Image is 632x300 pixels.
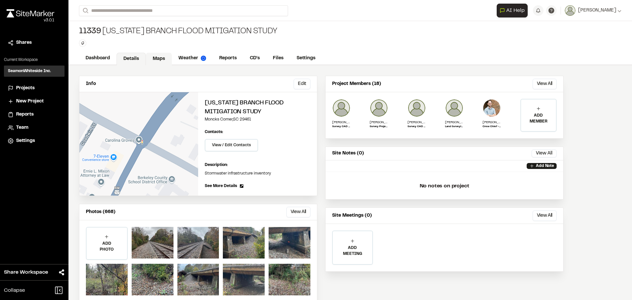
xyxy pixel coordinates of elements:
div: Open AI Assistant [497,4,530,17]
p: Current Workspace [4,57,65,63]
p: Crew Chief - SeamonWhiteside [483,125,501,129]
img: Bennett Whatcott [408,99,426,117]
h3: SeamonWhiteside Inc. [8,68,51,74]
button: Search [79,5,91,16]
p: Stormwater infrastructure inventory [205,171,310,177]
span: Team [16,124,28,131]
p: Survey CAD Technician I [408,125,426,129]
span: Reports [16,111,34,118]
span: 11339 [79,26,101,37]
p: [PERSON_NAME] [332,120,351,125]
p: Land Surveying Team Leader [445,125,463,129]
a: Reports [213,52,243,65]
a: Settings [8,137,61,145]
a: Settings [290,52,322,65]
span: AI Help [506,7,525,14]
button: View All [533,210,557,221]
p: ADD PHOTO [87,241,127,253]
p: No notes on project [331,176,558,197]
a: New Project [8,98,61,105]
button: Open AI Assistant [497,4,528,17]
button: View / Edit Contacts [205,139,258,151]
p: [PERSON_NAME] [370,120,388,125]
p: ADD MEETING [333,245,372,257]
p: Survey CAD Technician III [332,125,351,129]
img: Kyle Atwood [483,99,501,117]
p: Photos (668) [86,208,116,216]
img: Mike Schmieder, PLS [445,99,463,117]
p: Site Notes (0) [332,150,364,157]
span: New Project [16,98,44,105]
span: Settings [16,137,35,145]
button: Edit Tags [79,40,86,47]
img: rebrand.png [7,9,54,17]
h2: [US_STATE] Branch Flood Mitigation Study [205,99,310,117]
p: Site Meetings (0) [332,212,372,219]
p: ADD MEMBER [521,113,556,124]
span: Collapse [4,286,25,294]
button: View All [286,207,310,217]
p: Contacts: [205,129,223,135]
button: View All [532,150,557,157]
button: Edit [294,79,310,89]
a: Files [266,52,290,65]
p: [PERSON_NAME], PLS [445,120,463,125]
p: Description: [205,162,310,168]
p: Add Note [536,163,554,169]
button: View All [533,79,557,89]
a: Team [8,124,61,131]
span: [PERSON_NAME] [578,7,616,14]
span: See More Details [205,183,237,189]
p: Moncks Corner , SC 29461 [205,117,310,123]
span: Shares [16,39,32,46]
img: Cliff Colwell [370,99,388,117]
p: [PERSON_NAME] [408,120,426,125]
a: Reports [8,111,61,118]
p: [PERSON_NAME] [483,120,501,125]
a: Projects [8,85,61,92]
img: Larry Marks [332,99,351,117]
a: Weather [172,52,213,65]
img: precipai.png [201,56,206,61]
span: Projects [16,85,35,92]
p: Survey Project Manager [370,125,388,129]
span: Share Workspace [4,268,48,276]
a: Details [117,53,146,65]
a: Dashboard [79,52,117,65]
p: Project Members (18) [332,80,381,88]
div: [US_STATE] Branch Flood Mitigation Study [79,26,277,37]
a: CD's [243,52,266,65]
p: Info [86,80,96,88]
img: User [565,5,575,16]
a: Maps [146,53,172,65]
div: Oh geez...please don't... [7,17,54,23]
a: Shares [8,39,61,46]
button: [PERSON_NAME] [565,5,621,16]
